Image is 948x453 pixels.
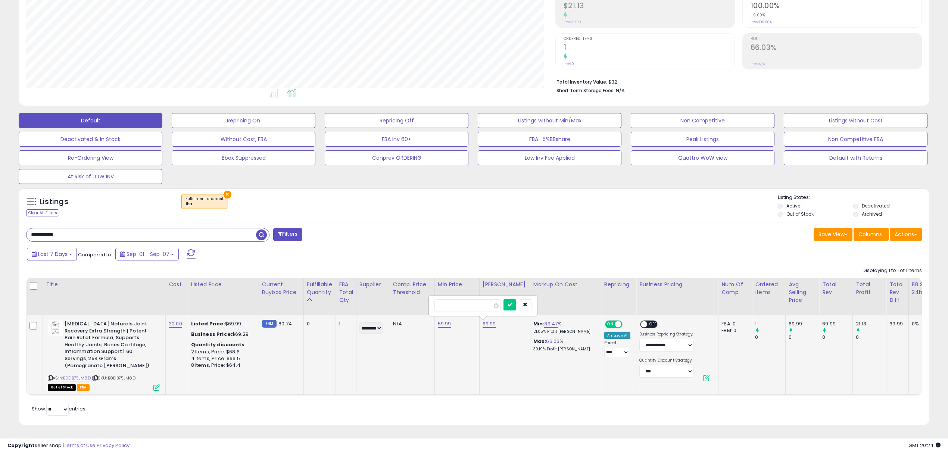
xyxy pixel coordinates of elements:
[784,132,927,147] button: Non Competitive FBA
[172,132,315,147] button: Without Cost, FBA
[438,281,476,288] div: Min Price
[631,113,774,128] button: Non Competitive
[621,321,633,328] span: OFF
[890,228,922,241] button: Actions
[639,358,693,363] label: Quantity Discount Strategy:
[27,248,77,260] button: Last 7 Days
[339,281,353,304] div: FBA Total Qty
[631,132,774,147] button: Peak Listings
[856,334,886,341] div: 0
[393,321,429,327] div: N/A
[751,1,922,12] h2: 100.00%
[721,321,746,327] div: FBA: 0
[185,196,224,207] span: Fulfillment channel :
[631,150,774,165] button: Quattro WoW view
[19,169,162,184] button: At Risk of LOW INV
[533,347,595,352] p: 30.19% Profit [PERSON_NAME]
[92,375,135,381] span: | SKU: B0DB75JM8D
[564,37,735,41] span: Ordered Items
[856,321,886,327] div: 21.13
[789,281,816,304] div: Avg Selling Price
[858,231,882,238] span: Columns
[483,320,496,328] a: 69.99
[169,281,185,288] div: Cost
[191,281,256,288] div: Listed Price
[647,321,659,328] span: OFF
[224,191,231,199] button: ×
[64,442,96,449] a: Terms of Use
[48,384,76,391] span: All listings that are currently out of stock and unavailable for purchase on Amazon
[533,321,595,334] div: %
[822,321,852,327] div: 69.99
[191,362,253,369] div: 8 Items, Price: $64.4
[7,442,130,449] div: seller snap | |
[191,355,253,362] div: 4 Items, Price: $66.5
[721,281,749,296] div: Num of Comp.
[863,267,922,274] div: Displaying 1 to 1 of 1 items
[889,281,905,304] div: Total Rev. Diff.
[26,209,59,216] div: Clear All Filters
[478,150,621,165] button: Low Inv Fee Applied
[755,321,785,327] div: 1
[172,113,315,128] button: Repricing On
[606,321,615,328] span: ON
[604,281,633,288] div: Repricing
[325,132,468,147] button: FBA Inv 60+
[40,197,68,207] h5: Listings
[127,250,169,258] span: Sep-01 - Sep-07
[278,320,292,327] span: 80.74
[533,329,595,334] p: 21.05% Profit [PERSON_NAME]
[789,334,819,341] div: 0
[38,250,68,258] span: Last 7 Days
[908,442,941,449] span: 2025-09-15 20:24 GMT
[483,281,527,288] div: [PERSON_NAME]
[97,442,130,449] a: Privacy Policy
[48,321,160,390] div: ASIN:
[556,79,607,85] b: Total Inventory Value:
[755,334,785,341] div: 0
[822,281,849,296] div: Total Rev.
[639,332,693,337] label: Business Repricing Strategy:
[755,281,782,296] div: Ordered Items
[262,281,300,296] div: Current Buybox Price
[172,150,315,165] button: Bbox Suppressed
[564,1,735,12] h2: $21.13
[854,228,889,241] button: Columns
[530,278,601,315] th: The percentage added to the cost of goods (COGS) that forms the calculator for Min & Max prices.
[115,248,179,260] button: Sep-01 - Sep-07
[912,281,939,296] div: BB Share 24h.
[191,349,253,355] div: 2 Items, Price: $68.6
[185,201,224,207] div: fba
[307,321,330,327] div: 0
[359,281,387,288] div: Supplier
[63,375,91,381] a: B0DB75JM8D
[862,211,882,217] label: Archived
[546,338,559,345] a: 66.03
[325,150,468,165] button: Canprev ORDERING
[564,62,574,66] small: Prev: 0
[77,384,90,391] span: FBA
[7,442,35,449] strong: Copyright
[912,321,936,327] div: 0%
[262,320,277,328] small: FBM
[356,278,390,315] th: CSV column name: cust_attr_1_Supplier
[556,77,917,86] li: $32
[393,281,431,296] div: Comp. Price Threshold
[191,341,245,348] b: Quantity discounts
[639,281,715,288] div: Business Pricing
[19,150,162,165] button: Re-Ordering View
[721,327,746,334] div: FBM: 0
[814,228,852,241] button: Save View
[751,37,922,41] span: ROI
[556,87,615,94] b: Short Term Storage Fees:
[862,203,890,209] label: Deactivated
[751,20,772,24] small: Prev: 100.00%
[438,320,451,328] a: 59.99
[751,62,765,66] small: Prev: N/A
[191,331,232,338] b: Business Price:
[191,331,253,338] div: $69.29
[273,228,302,241] button: Filters
[191,341,253,348] div: :
[564,20,581,24] small: Prev: $0.00
[533,320,545,327] b: Min:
